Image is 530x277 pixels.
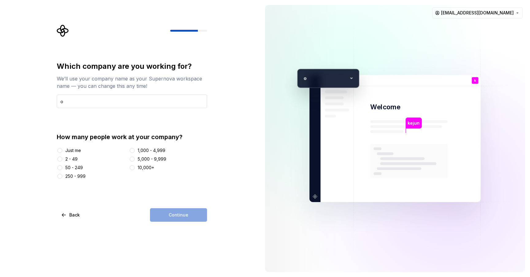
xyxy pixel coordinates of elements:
input: Company name [57,95,207,108]
div: 50 - 249 [65,165,83,171]
p: Welcome [370,103,400,111]
div: 1,000 - 4,999 [138,147,165,154]
div: 2 - 49 [65,156,78,162]
button: [EMAIL_ADDRESS][DOMAIN_NAME] [432,7,523,18]
div: 5,000 - 9,999 [138,156,166,162]
div: Just me [65,147,81,154]
div: How many people work at your company? [57,133,207,141]
p: kejun [408,120,420,127]
span: [EMAIL_ADDRESS][DOMAIN_NAME] [441,10,514,16]
div: Which company are you working for? [57,61,207,71]
button: Back [57,208,85,222]
p: k [474,79,476,82]
div: 250 - 999 [65,173,86,179]
svg: Supernova Logo [57,25,69,37]
div: 10,000+ [138,165,154,171]
p: o [300,74,306,82]
div: We’ll use your company name as your Supernova workspace name — you can change this any time! [57,75,207,90]
span: Back [69,212,80,218]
